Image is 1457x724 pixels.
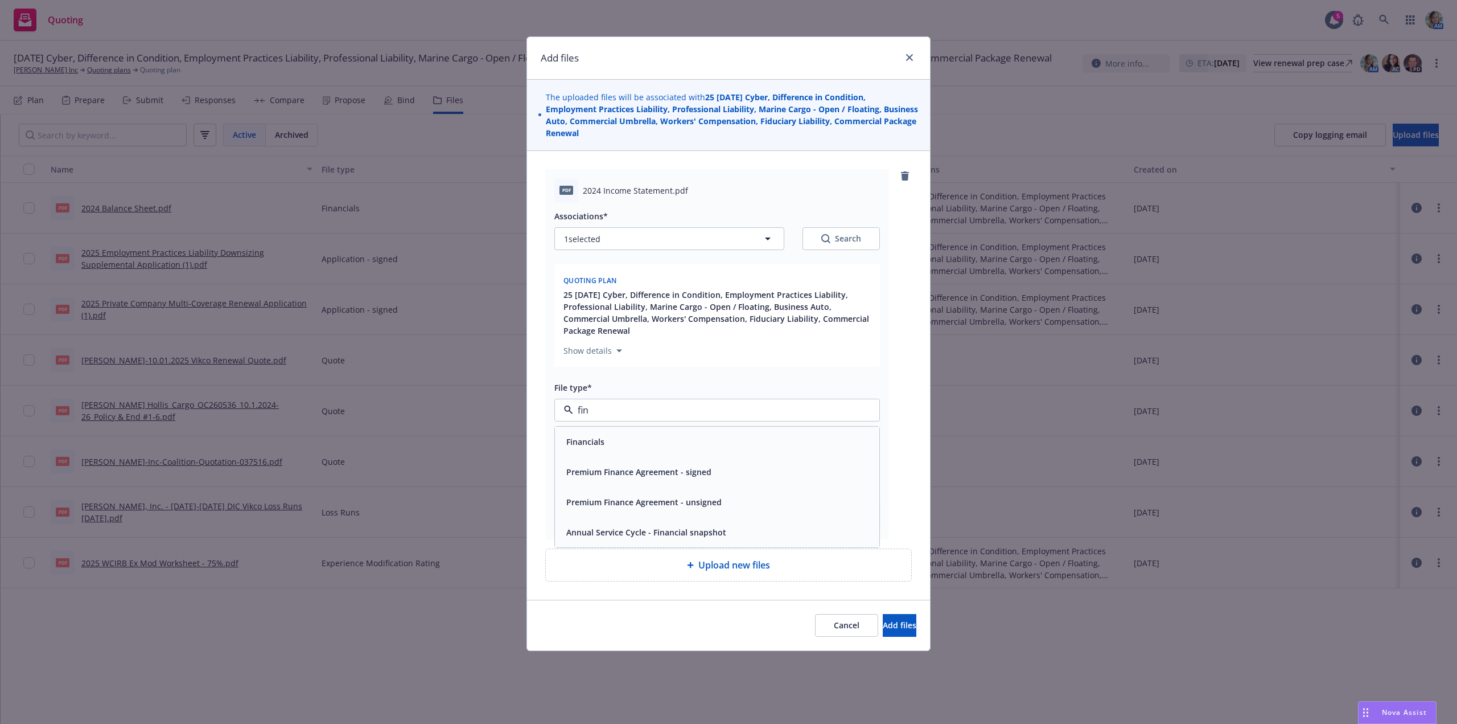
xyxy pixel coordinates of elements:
[564,233,600,245] span: 1 selected
[583,185,688,197] span: 2024 Income Statement.pdf
[546,91,919,139] span: The uploaded files will be associated with
[554,211,608,222] span: Associations*
[834,620,859,631] span: Cancel
[563,276,617,285] span: Quoting plan
[546,92,918,138] strong: 25 [DATE] Cyber, Difference in Condition, Employment Practices Liability, Professional Liability,...
[815,614,878,637] button: Cancel
[698,558,770,572] span: Upload new files
[883,620,916,631] span: Add files
[573,403,857,417] input: Filter by keyword
[566,496,722,508] button: Premium Finance Agreement - unsigned
[1359,702,1373,723] div: Drag to move
[541,51,579,66] h1: Add files
[1382,707,1427,717] span: Nova Assist
[554,382,592,393] span: File type*
[898,169,912,183] a: remove
[903,51,916,64] a: close
[821,233,861,244] div: Search
[821,234,830,243] svg: Search
[566,436,604,448] button: Financials
[883,614,916,637] button: Add files
[559,186,573,194] span: pdf
[545,549,912,582] div: Upload new files
[802,227,880,250] button: SearchSearch
[554,227,784,250] button: 1selected
[566,466,711,478] button: Premium Finance Agreement - signed
[563,289,873,337] button: 25 [DATE] Cyber, Difference in Condition, Employment Practices Liability, Professional Liability,...
[566,526,726,538] button: Annual Service Cycle - Financial snapshot
[1358,701,1437,724] button: Nova Assist
[559,344,627,358] button: Show details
